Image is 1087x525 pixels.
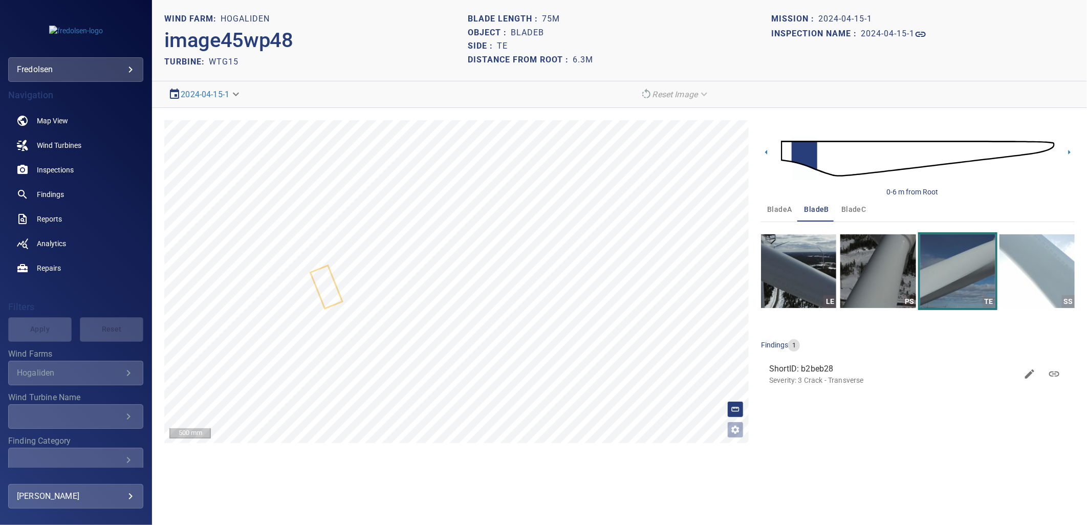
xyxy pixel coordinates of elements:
[781,125,1055,191] img: d
[8,361,143,385] div: Wind Farms
[841,203,866,216] span: bladeC
[542,14,560,24] h1: 75m
[497,41,508,51] h1: TE
[17,488,135,505] div: [PERSON_NAME]
[8,448,143,472] div: Finding Category
[164,28,293,53] h2: image45wp48
[468,14,542,24] h1: Blade length :
[653,90,698,99] em: Reset Image
[761,341,788,349] span: findings
[164,14,221,24] h1: WIND FARM:
[818,14,872,24] h1: 2024-04-15-1
[903,295,916,308] div: PS
[861,29,915,39] h1: 2024-04-15-1
[468,41,497,51] h1: Side :
[8,207,143,231] a: reports noActive
[8,133,143,158] a: windturbines noActive
[8,404,143,429] div: Wind Turbine Name
[8,90,143,100] h4: Navigation
[636,85,714,103] div: Reset Image
[17,61,135,78] div: fredolsen
[8,437,143,445] label: Finding Category
[8,350,143,358] label: Wind Farms
[37,140,81,150] span: Wind Turbines
[761,234,836,308] a: LE
[769,363,1017,375] span: ShortID: b2beb28
[221,14,270,24] h1: Hogaliden
[771,29,861,39] h1: Inspection name :
[805,203,829,216] span: bladeB
[181,90,229,99] a: 2024-04-15-1
[8,108,143,133] a: map noActive
[823,295,836,308] div: LE
[8,393,143,402] label: Wind Turbine Name
[37,165,74,175] span: Inspections
[37,189,64,200] span: Findings
[999,234,1075,308] a: SS
[8,182,143,207] a: findings noActive
[164,85,246,103] div: 2024-04-15-1
[573,55,593,65] h1: 6.3m
[37,263,61,273] span: Repairs
[37,214,62,224] span: Reports
[788,341,800,351] span: 1
[771,14,818,24] h1: Mission :
[861,28,927,40] a: 2024-04-15-1
[8,256,143,280] a: repairs noActive
[920,234,995,308] a: TE
[8,158,143,182] a: inspections noActive
[209,57,238,67] h2: WTG15
[840,234,916,308] a: PS
[17,368,122,378] div: Hogaliden
[468,28,511,38] h1: Object :
[983,295,995,308] div: TE
[511,28,544,38] h1: bladeB
[8,231,143,256] a: analytics noActive
[37,116,68,126] span: Map View
[37,238,66,249] span: Analytics
[468,55,573,65] h1: Distance from root :
[727,422,744,438] button: Open image filters and tagging options
[1062,295,1075,308] div: SS
[886,187,938,197] div: 0-6 m from Root
[8,302,143,312] h4: Filters
[8,57,143,82] div: fredolsen
[769,375,1017,385] p: Severity: 3 Crack - Transverse
[164,57,209,67] h2: TURBINE:
[767,203,792,216] span: bladeA
[49,26,103,36] img: fredolsen-logo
